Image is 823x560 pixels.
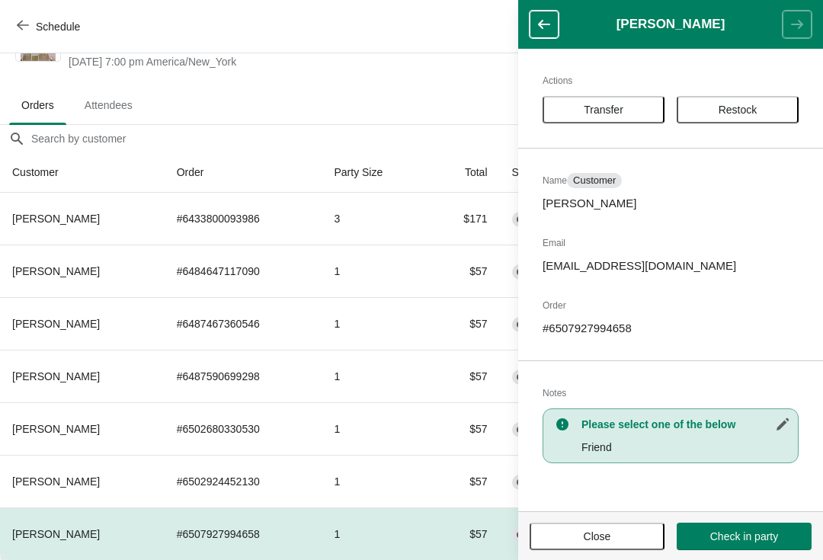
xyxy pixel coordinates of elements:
[322,297,428,350] td: 1
[584,530,611,542] span: Close
[677,523,812,550] button: Check in party
[9,91,66,119] span: Orders
[543,235,799,251] h2: Email
[429,350,500,402] td: $57
[36,21,80,33] span: Schedule
[429,193,500,245] td: $171
[543,96,664,123] button: Transfer
[543,258,799,274] p: [EMAIL_ADDRESS][DOMAIN_NAME]
[719,104,757,116] span: Restock
[165,193,322,245] td: # 6433800093986
[429,455,500,507] td: $57
[543,298,799,313] h2: Order
[429,297,500,350] td: $57
[165,507,322,560] td: # 6507927994658
[72,91,145,119] span: Attendees
[12,423,100,435] span: [PERSON_NAME]
[165,245,322,297] td: # 6484647117090
[573,174,616,187] span: Customer
[530,523,664,550] button: Close
[165,455,322,507] td: # 6502924452130
[322,455,428,507] td: 1
[581,440,790,455] p: Friend
[69,54,536,69] span: [DATE] 7:00 pm America/New_York
[12,265,100,277] span: [PERSON_NAME]
[12,528,100,540] span: [PERSON_NAME]
[322,152,428,193] th: Party Size
[500,152,594,193] th: Status
[322,350,428,402] td: 1
[12,213,100,225] span: [PERSON_NAME]
[543,386,799,401] h2: Notes
[30,125,823,152] input: Search by customer
[581,417,790,432] h3: Please select one of the below
[8,13,92,40] button: Schedule
[165,402,322,455] td: # 6502680330530
[429,245,500,297] td: $57
[429,402,500,455] td: $57
[543,196,799,211] p: [PERSON_NAME]
[165,152,322,193] th: Order
[710,530,778,542] span: Check in party
[429,507,500,560] td: $57
[322,402,428,455] td: 1
[322,507,428,560] td: 1
[12,318,100,330] span: [PERSON_NAME]
[322,245,428,297] td: 1
[12,370,100,382] span: [PERSON_NAME]
[543,321,799,336] p: # 6507927994658
[677,96,799,123] button: Restock
[429,152,500,193] th: Total
[584,104,623,116] span: Transfer
[12,475,100,488] span: [PERSON_NAME]
[165,350,322,402] td: # 6487590699298
[559,17,783,32] h1: [PERSON_NAME]
[165,297,322,350] td: # 6487467360546
[543,73,799,88] h2: Actions
[322,193,428,245] td: 3
[543,173,799,188] h2: Name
